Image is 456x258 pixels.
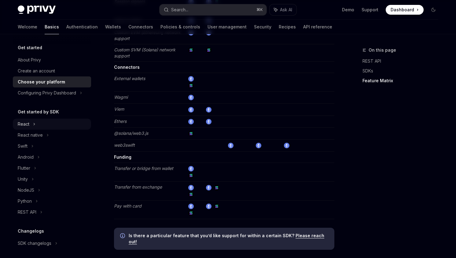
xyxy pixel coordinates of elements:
span: ⌘ K [256,7,263,12]
img: solana.png [188,210,194,216]
a: Connectors [128,20,153,34]
img: solana.png [188,47,194,53]
a: Demo [342,7,354,13]
img: ethereum.png [188,107,194,112]
em: Viem [114,106,124,112]
strong: Funding [114,154,131,160]
img: solana.png [188,131,194,136]
img: solana.png [214,185,219,190]
div: Configuring Privy Dashboard [18,89,76,97]
a: Recipes [279,20,296,34]
div: NodeJS [18,186,34,194]
h5: Get started [18,44,42,51]
img: solana.png [188,192,194,197]
div: About Privy [18,56,41,64]
em: Custom SVM (Solana) network support [114,47,175,58]
svg: Info [120,233,126,239]
img: ethereum.png [188,185,194,190]
em: Ethers [114,119,127,124]
div: React [18,120,29,128]
span: Ask AI [280,7,292,13]
img: ethereum.png [206,119,211,124]
img: ethereum.png [228,143,234,148]
a: Welcome [18,20,37,34]
div: Create an account [18,67,55,75]
div: Flutter [18,164,30,172]
img: ethereum.png [206,185,211,190]
a: Wallets [105,20,121,34]
img: solana.png [214,204,219,209]
a: Choose your platform [13,76,91,87]
a: Please reach out! [129,233,324,245]
a: About Privy [13,54,91,65]
em: External wallets [114,76,145,81]
em: Custom EVM (Ethereum) network support [114,30,181,41]
a: Authentication [66,20,98,34]
h5: Get started by SDK [18,108,59,116]
em: Wagmi [114,94,128,100]
a: User management [208,20,247,34]
a: Basics [45,20,59,34]
a: Dashboard [386,5,424,15]
div: Android [18,153,34,161]
span: On this page [369,46,396,54]
div: Choose your platform [18,78,65,86]
button: Toggle dark mode [428,5,438,15]
em: web3swift [114,142,135,148]
h5: Changelogs [18,227,44,235]
a: Support [362,7,378,13]
em: @solana/web3.js [114,131,148,136]
img: ethereum.png [256,143,261,148]
a: Policies & controls [160,20,200,34]
img: dark logo [18,6,56,14]
strong: Connectors [114,64,140,70]
button: Search...⌘K [160,4,267,15]
div: SDK changelogs [18,240,51,247]
div: React native [18,131,43,139]
a: REST API [362,56,443,66]
button: Ask AI [270,4,296,15]
img: solana.png [188,173,194,178]
a: Create an account [13,65,91,76]
a: Feature Matrix [362,76,443,86]
em: Transfer or bridge from wallet [114,166,173,171]
img: ethereum.png [188,119,194,124]
img: ethereum.png [188,76,194,82]
img: ethereum.png [188,204,194,209]
img: solana.png [206,47,211,53]
em: Transfer from exchange [114,184,162,190]
img: ethereum.png [188,166,194,171]
div: Search... [171,6,188,13]
a: SDKs [362,66,443,76]
img: ethereum.png [284,143,289,148]
div: Python [18,197,32,205]
a: Security [254,20,271,34]
img: ethereum.png [188,95,194,100]
a: API reference [303,20,332,34]
em: Pay with card [114,203,142,208]
img: ethereum.png [206,204,211,209]
img: ethereum.png [206,107,211,112]
span: Dashboard [391,7,414,13]
div: Unity [18,175,28,183]
div: Swift [18,142,28,150]
strong: Is there a particular feature that you’d like support for within a certain SDK? [129,233,294,238]
img: solana.png [188,83,194,88]
div: REST API [18,208,36,216]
